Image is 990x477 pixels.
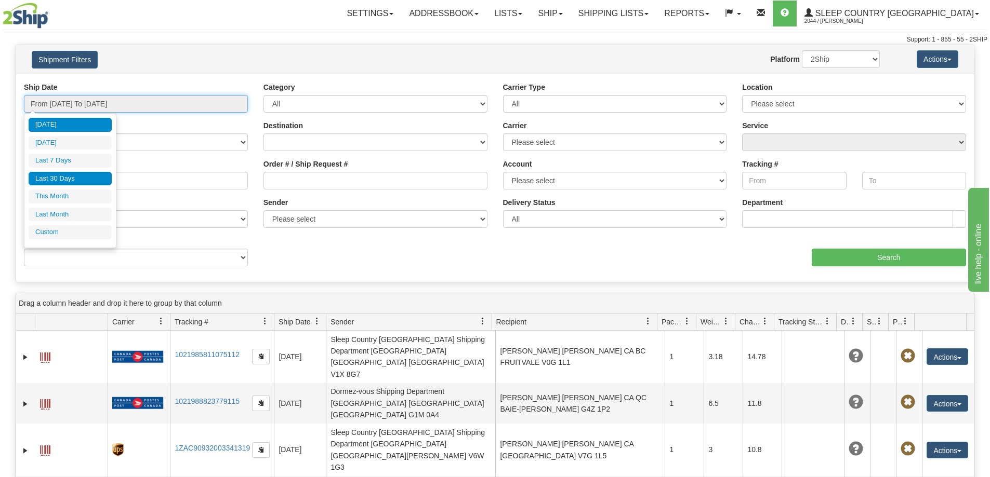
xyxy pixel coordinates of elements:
td: Sleep Country [GEOGRAPHIC_DATA] Shipping Department [GEOGRAPHIC_DATA] [GEOGRAPHIC_DATA][PERSON_NA... [326,424,495,476]
a: Expand [20,445,31,456]
span: 2044 / [PERSON_NAME] [804,16,882,26]
label: Destination [263,120,303,131]
td: 14.78 [743,331,782,383]
input: To [862,172,966,189]
a: Packages filter column settings [678,312,696,330]
li: Custom [29,225,112,239]
div: live help - online [8,6,96,19]
a: 1021985811075112 [175,350,240,359]
td: 1 [665,424,704,476]
label: Account [503,159,532,169]
a: Pickup Status filter column settings [896,312,914,330]
span: Recipient [496,317,526,327]
td: [DATE] [274,383,326,424]
a: Recipient filter column settings [639,312,657,330]
a: Ship [530,1,570,26]
td: 11.8 [743,383,782,424]
span: Delivery Status [841,317,850,327]
label: Platform [770,54,800,64]
a: Label [40,348,50,364]
label: Tracking # [742,159,778,169]
a: Addressbook [401,1,486,26]
label: Location [742,82,772,92]
td: 6.5 [704,383,743,424]
td: [DATE] [274,331,326,383]
button: Shipment Filters [32,51,98,69]
a: Sender filter column settings [474,312,492,330]
a: Reports [656,1,717,26]
button: Actions [927,442,968,458]
span: Tracking Status [778,317,824,327]
button: Actions [917,50,958,68]
iframe: chat widget [966,185,989,291]
td: 10.8 [743,424,782,476]
label: Sender [263,197,288,208]
td: 3.18 [704,331,743,383]
div: grid grouping header [16,293,974,314]
a: Tracking # filter column settings [256,312,274,330]
span: Pickup Not Assigned [901,395,915,410]
td: 3 [704,424,743,476]
label: Order # / Ship Request # [263,159,348,169]
label: Category [263,82,295,92]
span: Charge [740,317,761,327]
img: logo2044.jpg [3,3,48,29]
label: Ship Date [24,82,58,92]
a: Label [40,394,50,411]
td: [PERSON_NAME] [PERSON_NAME] CA BC FRUITVALE V0G 1L1 [495,331,665,383]
a: 1021988823779115 [175,397,240,405]
label: Carrier Type [503,82,545,92]
a: Ship Date filter column settings [308,312,326,330]
span: Unknown [849,442,863,456]
a: Sleep Country [GEOGRAPHIC_DATA] 2044 / [PERSON_NAME] [797,1,987,26]
a: Weight filter column settings [717,312,735,330]
button: Copy to clipboard [252,349,270,364]
td: Dormez-vous Shipping Department [GEOGRAPHIC_DATA] [GEOGRAPHIC_DATA] [GEOGRAPHIC_DATA] G1M 0A4 [326,383,495,424]
img: 20 - Canada Post [112,397,163,410]
label: Delivery Status [503,197,556,208]
td: [PERSON_NAME] [PERSON_NAME] CA [GEOGRAPHIC_DATA] V7G 1L5 [495,424,665,476]
span: Carrier [112,317,135,327]
button: Copy to clipboard [252,442,270,458]
a: Expand [20,352,31,362]
div: Support: 1 - 855 - 55 - 2SHIP [3,35,987,44]
td: 1 [665,331,704,383]
li: [DATE] [29,118,112,132]
a: Settings [339,1,401,26]
td: [PERSON_NAME] [PERSON_NAME] CA QC BAIE-[PERSON_NAME] G4Z 1P2 [495,383,665,424]
span: Tracking # [175,317,208,327]
input: From [742,172,846,189]
span: Sleep Country [GEOGRAPHIC_DATA] [813,9,974,18]
span: Pickup Not Assigned [901,349,915,363]
a: Label [40,441,50,457]
li: Last 30 Days [29,172,112,186]
a: Tracking Status filter column settings [819,312,836,330]
a: Lists [486,1,530,26]
td: 1 [665,383,704,424]
span: Shipment Issues [867,317,876,327]
label: Carrier [503,120,527,131]
a: Shipment Issues filter column settings [870,312,888,330]
a: Carrier filter column settings [152,312,170,330]
li: Last 7 Days [29,154,112,168]
button: Actions [927,348,968,365]
span: Unknown [849,395,863,410]
input: Search [812,249,966,266]
span: Ship Date [279,317,310,327]
label: Department [742,197,783,208]
span: Pickup Status [893,317,902,327]
td: [DATE] [274,424,326,476]
a: Shipping lists [571,1,656,26]
img: 8 - UPS [112,443,123,456]
span: Pickup Not Assigned [901,442,915,456]
a: 1ZAC90932003341319 [175,444,250,452]
a: Charge filter column settings [756,312,774,330]
a: Delivery Status filter column settings [844,312,862,330]
button: Actions [927,395,968,412]
img: 20 - Canada Post [112,350,163,363]
li: [DATE] [29,136,112,150]
span: Packages [662,317,683,327]
span: Unknown [849,349,863,363]
span: Sender [331,317,354,327]
span: Weight [701,317,722,327]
